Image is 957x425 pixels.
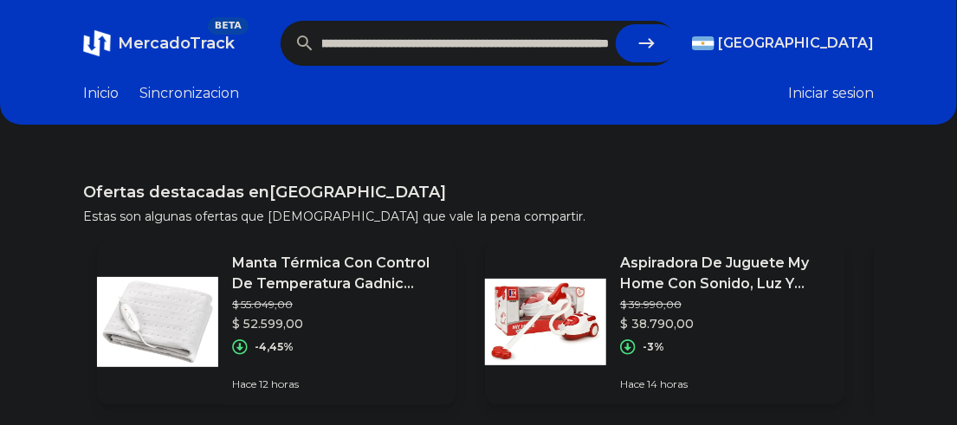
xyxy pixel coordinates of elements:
[97,261,218,383] img: Featured image
[485,239,845,405] a: Featured imageAspiradora De Juguete My Home Con Sonido, Luz Y Simulacion$ 39.990,00$ 38.790,00-3%...
[83,208,874,225] p: Estas son algunas ofertas que [DEMOGRAPHIC_DATA] que vale la pena compartir.
[83,83,119,104] a: Inicio
[97,239,457,405] a: Featured imageManta Térmica Con Control De Temperatura Gadnic Rápida$ 55.049,00$ 52.599,00-4,45%H...
[620,253,831,294] p: Aspiradora De Juguete My Home Con Sonido, Luz Y Simulacion
[255,340,294,354] p: -4,45%
[232,315,443,332] p: $ 52.599,00
[118,34,235,53] span: MercadoTrack
[232,377,443,391] p: Hace 12 horas
[620,298,831,312] p: $ 39.990,00
[620,377,831,391] p: Hace 14 horas
[139,83,239,104] a: Sincronizacion
[83,180,874,204] h1: Ofertas destacadas en [GEOGRAPHIC_DATA]
[692,36,715,50] img: Argentina
[620,315,831,332] p: $ 38.790,00
[232,298,443,312] p: $ 55.049,00
[232,253,443,294] p: Manta Térmica Con Control De Temperatura Gadnic Rápida
[83,29,111,57] img: MercadoTrack
[83,29,235,57] a: MercadoTrackBETA
[208,17,249,35] span: BETA
[643,340,664,354] p: -3%
[718,33,874,54] span: [GEOGRAPHIC_DATA]
[788,83,874,104] button: Iniciar sesion
[692,33,874,54] button: [GEOGRAPHIC_DATA]
[485,261,606,383] img: Featured image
